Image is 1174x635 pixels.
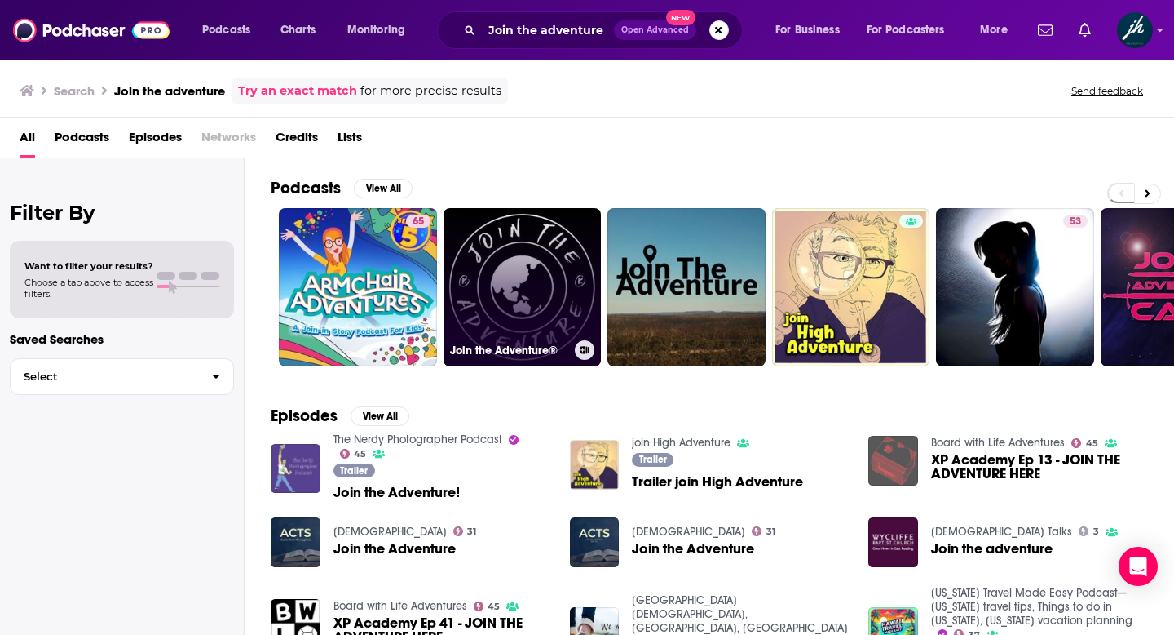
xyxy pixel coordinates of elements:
span: Trailer [639,455,667,464]
a: The Nerdy Photographer Podcast [333,433,502,446]
a: join High Adventure [632,436,730,450]
span: Choose a tab above to access filters. [24,277,153,300]
a: Show notifications dropdown [1031,16,1059,44]
button: open menu [969,17,1028,43]
a: 3 [1079,526,1099,536]
span: 45 [354,451,366,458]
h3: Join the Adventure® [450,344,568,357]
a: 65 [279,208,437,366]
img: Trailer join High Adventure [570,440,620,490]
h3: Search [54,83,95,99]
a: Board with Life Adventures [931,436,1065,450]
span: Monitoring [347,19,405,42]
h3: Join the adventure [114,83,225,99]
span: 31 [766,528,775,535]
a: Elk Point Baptist Church [632,525,745,539]
span: More [980,19,1008,42]
span: Want to filter your results? [24,260,153,272]
a: XP Academy Ep 13 - JOIN THE ADVENTURE HERE [931,453,1148,481]
div: Open Intercom Messenger [1119,547,1158,586]
img: Podchaser - Follow, Share and Rate Podcasts [13,15,170,46]
a: Episodes [129,124,182,158]
p: Saved Searches [10,331,234,347]
span: For Business [775,19,840,42]
span: Logged in as JHPublicRelations [1117,12,1153,48]
img: XP Academy Ep 13 - JOIN THE ADVENTURE HERE [868,436,918,486]
a: 45 [1071,438,1098,448]
span: Charts [280,19,316,42]
a: Charts [270,17,325,43]
span: Select [11,371,199,382]
a: Board with Life Adventures [333,599,467,613]
a: Trailer join High Adventure [632,475,803,489]
a: Join the Adventure [333,542,456,556]
button: open menu [764,17,860,43]
a: PodcastsView All [271,178,413,198]
img: Join the Adventure [570,517,620,567]
a: 53 [936,208,1094,366]
a: 45 [474,602,501,611]
span: 31 [467,528,476,535]
button: View All [351,406,409,426]
span: Networks [201,124,256,158]
a: Credits [276,124,318,158]
h2: Episodes [271,406,338,426]
button: Select [10,358,234,395]
a: Try an exact match [238,82,357,100]
a: 65 [406,215,430,228]
span: For Podcasters [867,19,945,42]
img: Join the adventure [868,517,918,567]
a: Elk Point Baptist Church [333,525,447,539]
a: 31 [453,526,477,536]
span: Open Advanced [621,26,689,34]
span: 3 [1093,528,1099,535]
span: 45 [488,603,500,611]
span: 45 [1086,440,1098,447]
a: Hawaii Travel Made Easy Podcast—Hawaii travel tips, Things to do in Hawaii, Hawaii vacation planning [931,586,1132,628]
button: View All [354,179,413,198]
a: Bessels Green Baptist Church, Sevenoaks, Kent [632,593,848,635]
a: Join the Adventure [632,542,754,556]
a: Lists [338,124,362,158]
button: Show profile menu [1117,12,1153,48]
button: Open AdvancedNew [614,20,696,40]
h2: Podcasts [271,178,341,198]
img: Join the Adventure [271,517,320,567]
span: 53 [1070,214,1081,230]
span: 65 [413,214,424,230]
div: Search podcasts, credits, & more... [452,11,758,49]
a: Join the Adventure® [444,208,602,366]
h2: Filter By [10,201,234,224]
span: Join the adventure [931,542,1053,556]
button: Send feedback [1066,84,1148,98]
a: Show notifications dropdown [1072,16,1097,44]
button: open menu [336,17,426,43]
a: 45 [340,449,367,459]
button: open menu [856,17,969,43]
button: open menu [191,17,271,43]
img: User Profile [1117,12,1153,48]
a: All [20,124,35,158]
a: Podcasts [55,124,109,158]
img: Join the Adventure! [271,444,320,494]
a: 53 [1063,215,1088,228]
input: Search podcasts, credits, & more... [482,17,614,43]
a: Join the Adventure! [333,486,460,500]
a: Wycliffe Church Talks [931,525,1072,539]
span: Podcasts [202,19,250,42]
a: 31 [752,526,775,536]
